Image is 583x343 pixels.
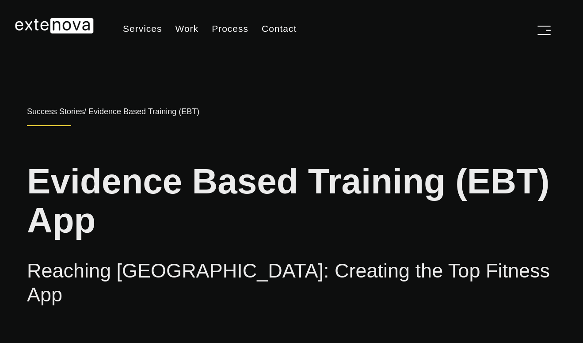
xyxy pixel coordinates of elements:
a: Process [205,18,255,40]
a: Contact [255,18,303,40]
span: Success Stories [27,107,84,116]
img: Extenova [15,18,94,34]
div: / Evidence Based Training (EBT) [27,90,556,126]
a: Work [169,18,206,40]
h1: Evidence Based Training (EBT) App [27,144,556,240]
a: Services [116,18,169,40]
h2: Reaching [GEOGRAPHIC_DATA]: Creating the Top Fitness App [27,249,556,307]
img: Menu [537,26,551,35]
